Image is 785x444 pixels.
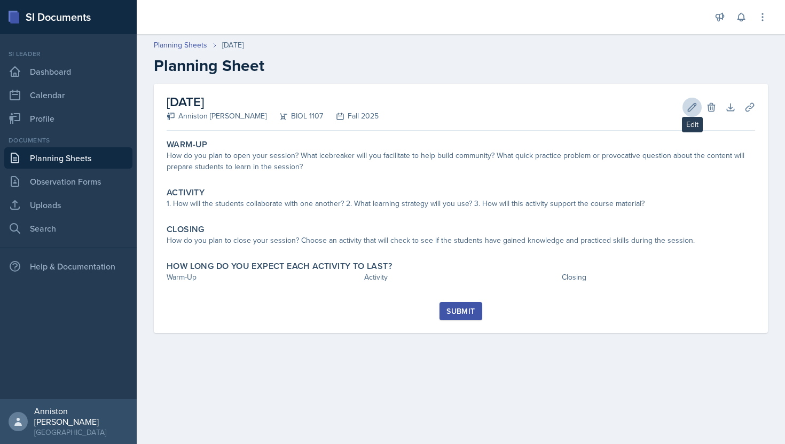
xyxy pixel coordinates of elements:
div: Closing [562,272,755,283]
div: Help & Documentation [4,256,132,277]
div: How do you plan to close your session? Choose an activity that will check to see if the students ... [167,235,755,246]
a: Profile [4,108,132,129]
label: Warm-Up [167,139,208,150]
a: Planning Sheets [4,147,132,169]
div: Activity [364,272,558,283]
div: Warm-Up [167,272,360,283]
div: Anniston [PERSON_NAME] [167,110,266,122]
div: Submit [446,307,475,315]
label: How long do you expect each activity to last? [167,261,392,272]
a: Observation Forms [4,171,132,192]
a: Search [4,218,132,239]
div: How do you plan to open your session? What icebreaker will you facilitate to help build community... [167,150,755,172]
div: 1. How will the students collaborate with one another? 2. What learning strategy will you use? 3.... [167,198,755,209]
a: Planning Sheets [154,39,207,51]
div: BIOL 1107 [266,110,323,122]
div: Anniston [PERSON_NAME] [34,406,128,427]
div: [GEOGRAPHIC_DATA] [34,427,128,438]
h2: Planning Sheet [154,56,768,75]
a: Uploads [4,194,132,216]
div: Fall 2025 [323,110,379,122]
label: Activity [167,187,205,198]
div: Documents [4,136,132,145]
a: Dashboard [4,61,132,82]
label: Closing [167,224,205,235]
a: Calendar [4,84,132,106]
h2: [DATE] [167,92,379,112]
button: Edit [682,98,702,117]
div: Si leader [4,49,132,59]
div: [DATE] [222,39,244,51]
button: Submit [439,302,482,320]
